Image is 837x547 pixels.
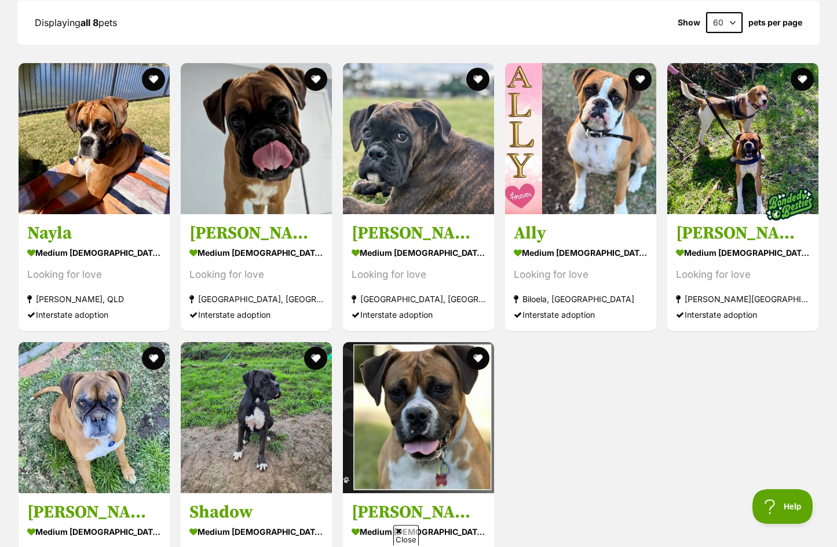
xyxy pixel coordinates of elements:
div: Looking for love [352,267,485,282]
img: Jessie [19,342,170,493]
div: medium [DEMOGRAPHIC_DATA] Dog [27,524,161,541]
button: favourite [628,68,652,91]
label: pets per page [748,18,802,27]
h3: [PERSON_NAME] & [PERSON_NAME] [676,222,810,244]
div: medium [DEMOGRAPHIC_DATA] Dog [189,524,323,541]
iframe: Help Scout Beacon - Open [752,489,814,524]
div: medium [DEMOGRAPHIC_DATA] Dog [514,244,648,261]
div: Interstate adoption [352,307,485,322]
a: Ally medium [DEMOGRAPHIC_DATA] Dog Looking for love Biloela, [GEOGRAPHIC_DATA] Interstate adoptio... [505,214,656,331]
div: Looking for love [514,267,648,282]
button: favourite [304,347,327,370]
img: Wally & Josie [667,63,818,214]
a: [PERSON_NAME] & [PERSON_NAME] medium [DEMOGRAPHIC_DATA] Dog Looking for love [PERSON_NAME][GEOGRA... [667,214,818,331]
span: Close [393,525,419,545]
h3: [PERSON_NAME] [352,222,485,244]
img: Ally [505,63,656,214]
h3: Nayla [27,222,161,244]
h3: Ally [514,222,648,244]
strong: all 8 [81,17,98,28]
div: [GEOGRAPHIC_DATA], [GEOGRAPHIC_DATA] [189,291,323,307]
button: favourite [304,68,327,91]
h3: [PERSON_NAME] [352,502,485,524]
a: [PERSON_NAME] medium [DEMOGRAPHIC_DATA] Dog Looking for love [GEOGRAPHIC_DATA], [GEOGRAPHIC_DATA]... [181,214,332,331]
div: medium [DEMOGRAPHIC_DATA] Dog [352,524,485,541]
div: Looking for love [189,267,323,282]
a: Nayla medium [DEMOGRAPHIC_DATA] Dog Looking for love [PERSON_NAME], QLD Interstate adoption favou... [19,214,170,331]
button: favourite [466,347,489,370]
div: [GEOGRAPHIC_DATA], [GEOGRAPHIC_DATA] [352,291,485,307]
div: medium [DEMOGRAPHIC_DATA] Dog [27,244,161,261]
img: Charlie [343,342,494,493]
img: Baxter [343,63,494,214]
h3: Shadow [189,502,323,524]
div: [PERSON_NAME], QLD [27,291,161,307]
a: [PERSON_NAME] medium [DEMOGRAPHIC_DATA] Dog Looking for love [GEOGRAPHIC_DATA], [GEOGRAPHIC_DATA]... [343,214,494,331]
div: Interstate adoption [189,307,323,322]
div: Biloela, [GEOGRAPHIC_DATA] [514,291,648,307]
img: Shadow [181,342,332,493]
span: Show [678,18,700,27]
div: medium [DEMOGRAPHIC_DATA] Dog [352,244,485,261]
div: [PERSON_NAME][GEOGRAPHIC_DATA], [GEOGRAPHIC_DATA] [676,291,810,307]
div: Looking for love [27,267,161,282]
button: favourite [466,68,489,91]
img: bonded besties [761,175,818,233]
h3: [PERSON_NAME] [189,222,323,244]
div: Interstate adoption [514,307,648,322]
div: Looking for love [676,267,810,282]
img: Nayla [19,63,170,214]
span: Displaying pets [35,17,117,28]
h3: [PERSON_NAME] [27,502,161,524]
button: favourite [142,68,165,91]
button: favourite [142,347,165,370]
button: favourite [791,68,814,91]
div: Interstate adoption [676,307,810,322]
img: Frank [181,63,332,214]
div: medium [DEMOGRAPHIC_DATA] Dog [189,244,323,261]
div: medium [DEMOGRAPHIC_DATA] Dog [676,244,810,261]
div: Interstate adoption [27,307,161,322]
